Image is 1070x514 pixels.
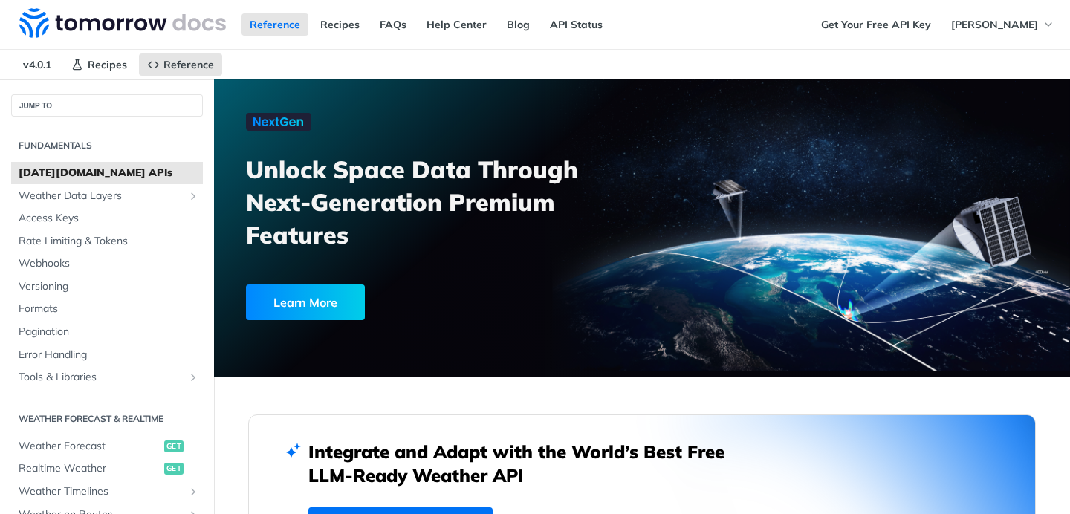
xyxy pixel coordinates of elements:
[11,298,203,320] a: Formats
[187,371,199,383] button: Show subpages for Tools & Libraries
[187,190,199,202] button: Show subpages for Weather Data Layers
[11,481,203,503] a: Weather TimelinesShow subpages for Weather Timelines
[11,321,203,343] a: Pagination
[951,18,1038,31] span: [PERSON_NAME]
[19,234,199,249] span: Rate Limiting & Tokens
[11,207,203,230] a: Access Keys
[19,302,199,316] span: Formats
[372,13,415,36] a: FAQs
[15,53,59,76] span: v4.0.1
[813,13,939,36] a: Get Your Free API Key
[63,53,135,76] a: Recipes
[19,166,199,180] span: [DATE][DOMAIN_NAME] APIs
[246,284,365,320] div: Learn More
[11,276,203,298] a: Versioning
[19,484,184,499] span: Weather Timelines
[187,486,199,498] button: Show subpages for Weather Timelines
[11,162,203,184] a: [DATE][DOMAIN_NAME] APIs
[19,189,184,204] span: Weather Data Layers
[163,58,214,71] span: Reference
[542,13,611,36] a: API Status
[11,230,203,253] a: Rate Limiting & Tokens
[19,279,199,294] span: Versioning
[418,13,495,36] a: Help Center
[308,440,747,487] h2: Integrate and Adapt with the World’s Best Free LLM-Ready Weather API
[11,458,203,480] a: Realtime Weatherget
[11,435,203,458] a: Weather Forecastget
[11,139,203,152] h2: Fundamentals
[246,153,658,251] h3: Unlock Space Data Through Next-Generation Premium Features
[11,185,203,207] a: Weather Data LayersShow subpages for Weather Data Layers
[11,253,203,275] a: Webhooks
[312,13,368,36] a: Recipes
[19,256,199,271] span: Webhooks
[19,461,160,476] span: Realtime Weather
[943,13,1063,36] button: [PERSON_NAME]
[164,440,184,452] span: get
[11,366,203,388] a: Tools & LibrariesShow subpages for Tools & Libraries
[246,113,311,131] img: NextGen
[11,412,203,426] h2: Weather Forecast & realtime
[11,344,203,366] a: Error Handling
[19,348,199,362] span: Error Handling
[19,325,199,339] span: Pagination
[19,439,160,454] span: Weather Forecast
[19,370,184,385] span: Tools & Libraries
[88,58,127,71] span: Recipes
[139,53,222,76] a: Reference
[19,8,226,38] img: Tomorrow.io Weather API Docs
[241,13,308,36] a: Reference
[499,13,538,36] a: Blog
[11,94,203,117] button: JUMP TO
[19,211,199,226] span: Access Keys
[164,463,184,475] span: get
[246,284,576,320] a: Learn More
